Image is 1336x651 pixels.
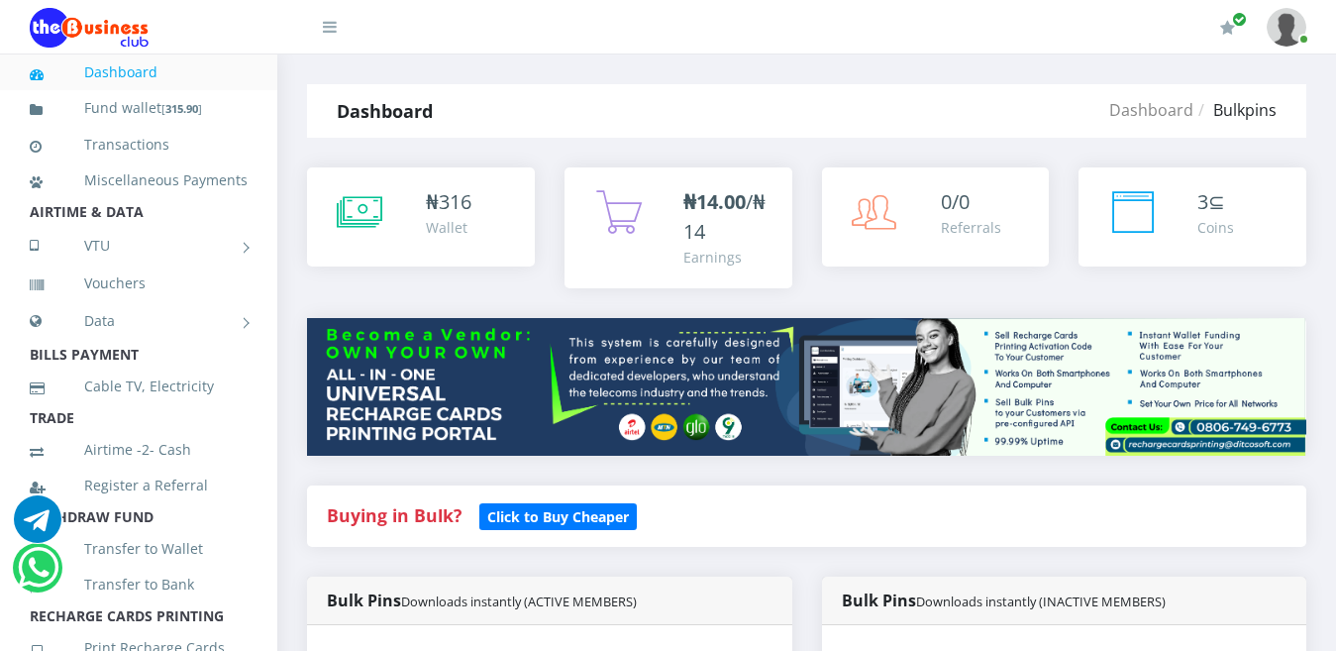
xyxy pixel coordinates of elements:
[30,261,248,306] a: Vouchers
[426,187,471,217] div: ₦
[30,85,248,132] a: Fund wallet[315.90]
[337,99,433,123] strong: Dashboard
[30,526,248,572] a: Transfer to Wallet
[327,503,462,527] strong: Buying in Bulk?
[941,217,1001,238] div: Referrals
[1267,8,1306,47] img: User
[165,101,198,116] b: 315.90
[1220,20,1235,36] i: Renew/Upgrade Subscription
[30,50,248,95] a: Dashboard
[30,8,149,48] img: Logo
[1197,187,1234,217] div: ⊆
[30,562,248,607] a: Transfer to Bank
[30,364,248,409] a: Cable TV, Electricity
[842,590,1166,611] strong: Bulk Pins
[1197,217,1234,238] div: Coins
[30,463,248,508] a: Register a Referral
[30,122,248,167] a: Transactions
[161,101,202,116] small: [ ]
[1109,99,1193,121] a: Dashboard
[916,593,1166,610] small: Downloads instantly (INACTIVE MEMBERS)
[822,167,1050,267] a: 0/0 Referrals
[683,188,766,245] span: /₦14
[14,510,61,543] a: Chat for support
[30,427,248,473] a: Airtime -2- Cash
[683,247,772,268] div: Earnings
[18,559,58,592] a: Chat for support
[941,188,970,215] span: 0/0
[307,318,1306,455] img: multitenant_rcp.png
[1197,188,1208,215] span: 3
[683,188,746,215] b: ₦14.00
[30,296,248,346] a: Data
[30,158,248,203] a: Miscellaneous Payments
[439,188,471,215] span: 316
[1193,98,1277,122] li: Bulkpins
[327,590,637,611] strong: Bulk Pins
[479,503,637,527] a: Click to Buy Cheaper
[487,507,629,526] b: Click to Buy Cheaper
[307,167,535,267] a: ₦316 Wallet
[401,593,637,610] small: Downloads instantly (ACTIVE MEMBERS)
[565,167,792,288] a: ₦14.00/₦14 Earnings
[1232,12,1247,27] span: Renew/Upgrade Subscription
[426,217,471,238] div: Wallet
[30,221,248,271] a: VTU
